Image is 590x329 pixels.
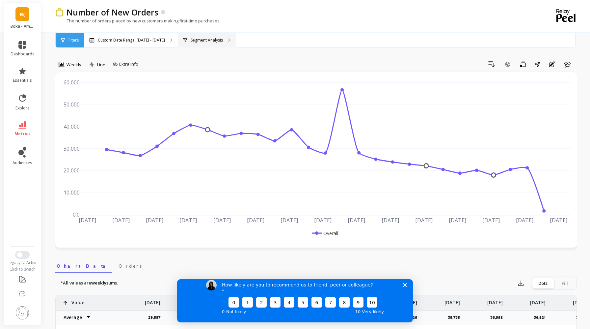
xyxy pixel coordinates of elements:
p: [DATE] [145,295,160,306]
span: explore [15,105,30,111]
strong: weekly [91,280,106,286]
p: [DATE] [487,295,503,306]
span: Weekly [67,62,81,68]
p: 29,587 [148,315,164,320]
span: Chart Data [57,263,111,269]
p: 36,521 [534,315,550,320]
span: Extra Info [119,61,138,68]
span: Line [97,62,105,68]
p: Segment Analysis [191,38,223,43]
p: [DATE] [530,295,546,306]
p: *All values are sums. [61,280,118,286]
p: Number of New Orders [67,7,158,18]
span: B( [20,11,25,18]
p: Custom Date Range, [DATE] - [DATE] [98,38,165,43]
div: Fill [554,278,576,288]
span: audiences [13,160,32,165]
p: 38,626 [405,315,421,320]
iframe: Survey by Kateryna from Peel [177,279,413,322]
p: 36,958 [490,315,507,320]
span: Filters [67,38,79,43]
p: [DATE] [573,295,588,306]
div: Click to switch [4,267,41,272]
p: Boka - Amazon (Essor) [11,24,35,29]
span: metrics [14,131,31,136]
p: [DATE] [444,295,460,306]
button: Switch to New UI [15,251,30,259]
img: header icon [55,8,63,16]
p: 35,735 [448,315,464,320]
span: essentials [13,78,32,83]
img: profile picture [16,306,29,319]
span: Orders [119,263,142,269]
div: Legacy UI Active [4,260,41,265]
p: Value [71,295,84,306]
p: The number of orders placed by new customers making first-time purchases. [55,18,221,24]
nav: Tabs [55,257,577,273]
div: Dots [532,278,554,288]
span: dashboards [11,51,35,57]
